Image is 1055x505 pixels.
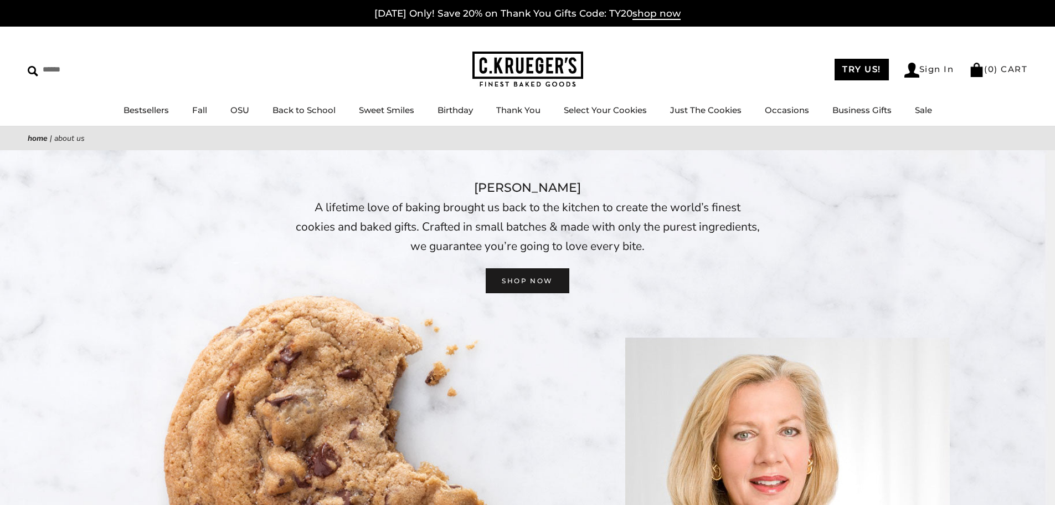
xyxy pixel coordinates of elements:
a: (0) CART [969,64,1027,74]
a: Sign In [904,63,954,78]
span: shop now [632,8,681,20]
a: Just The Cookies [670,105,742,115]
span: About Us [54,133,85,144]
a: Sweet Smiles [359,105,414,115]
span: | [50,133,52,144]
span: 0 [988,64,995,74]
a: TRY US! [835,59,889,80]
a: [DATE] Only! Save 20% on Thank You Gifts Code: TY20shop now [374,8,681,20]
a: Bestsellers [123,105,169,115]
a: Select Your Cookies [564,105,647,115]
a: OSU [230,105,249,115]
a: Fall [192,105,207,115]
a: Business Gifts [832,105,892,115]
a: SHOP NOW [486,268,569,293]
a: Back to School [272,105,336,115]
img: C.KRUEGER'S [472,52,583,88]
p: A lifetime love of baking brought us back to the kitchen to create the world’s finest cookies and... [295,198,760,256]
a: Home [28,133,48,144]
a: Occasions [765,105,809,115]
input: Search [28,61,159,78]
img: Bag [969,63,984,77]
a: Thank You [496,105,541,115]
a: Birthday [438,105,473,115]
nav: breadcrumbs [28,132,1027,145]
a: Sale [915,105,932,115]
img: Search [28,66,38,76]
img: Account [904,63,919,78]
